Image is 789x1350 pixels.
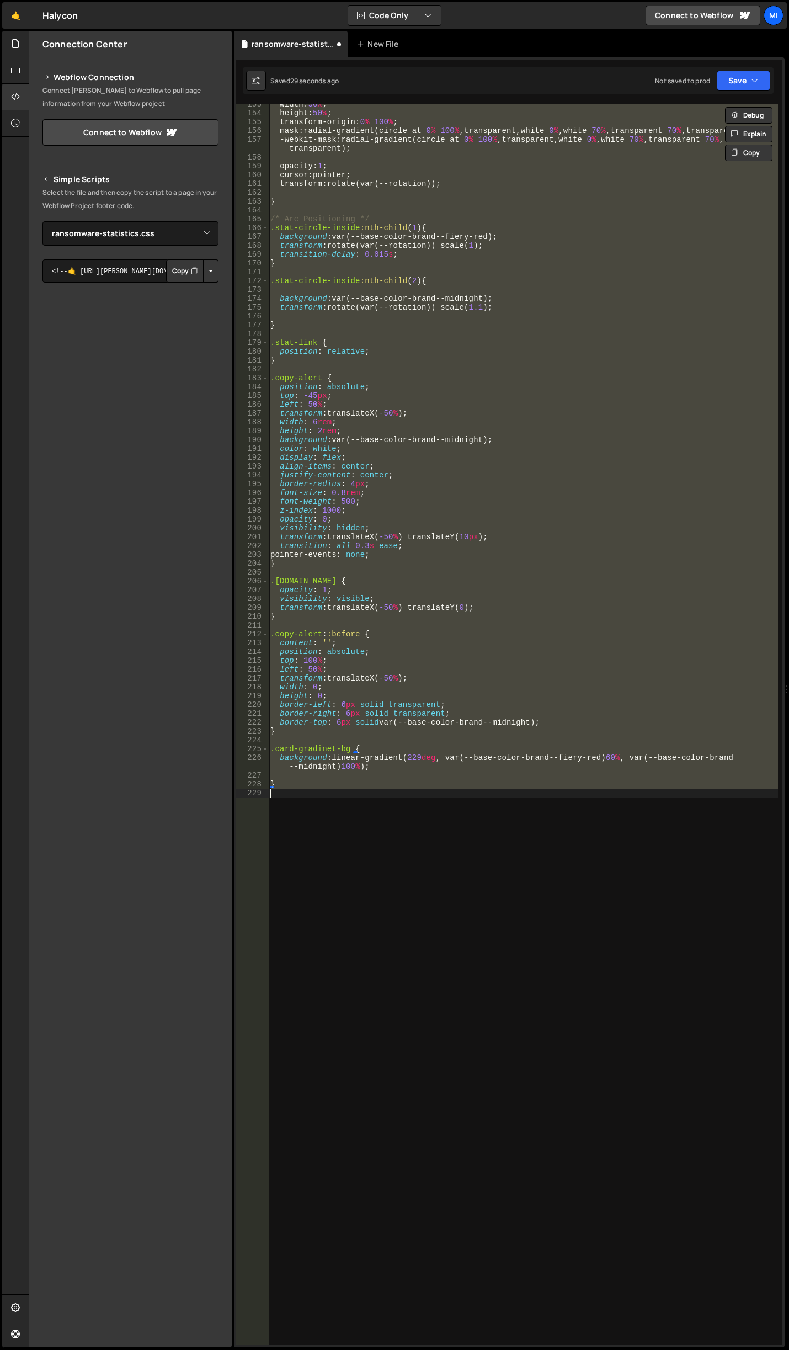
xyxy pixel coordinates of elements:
[236,277,269,285] div: 172
[236,365,269,374] div: 182
[236,665,269,674] div: 216
[236,515,269,524] div: 199
[236,118,269,126] div: 155
[236,789,269,798] div: 229
[236,700,269,709] div: 220
[236,550,269,559] div: 203
[236,418,269,427] div: 188
[236,250,269,259] div: 169
[236,427,269,435] div: 189
[236,294,269,303] div: 174
[725,107,772,124] button: Debug
[764,6,783,25] a: Mi
[236,206,269,215] div: 164
[236,268,269,277] div: 171
[236,109,269,118] div: 154
[236,321,269,329] div: 177
[236,400,269,409] div: 186
[236,727,269,736] div: 223
[42,9,78,22] div: Halycon
[236,382,269,391] div: 184
[236,462,269,471] div: 193
[236,577,269,586] div: 206
[236,435,269,444] div: 190
[236,179,269,188] div: 161
[236,285,269,294] div: 173
[236,533,269,541] div: 201
[236,391,269,400] div: 185
[655,76,710,86] div: Not saved to prod
[236,639,269,647] div: 213
[236,347,269,356] div: 180
[252,39,334,50] div: ransomware-statistics.css
[236,559,269,568] div: 204
[236,736,269,745] div: 224
[236,524,269,533] div: 200
[236,100,269,109] div: 153
[236,497,269,506] div: 197
[236,197,269,206] div: 163
[236,409,269,418] div: 187
[236,153,269,162] div: 158
[236,612,269,621] div: 210
[236,692,269,700] div: 219
[236,312,269,321] div: 176
[42,407,220,507] iframe: YouTube video player
[290,76,339,86] div: 29 seconds ago
[236,603,269,612] div: 209
[236,586,269,594] div: 207
[236,259,269,268] div: 170
[236,753,269,771] div: 226
[42,119,218,146] a: Connect to Webflow
[236,745,269,753] div: 225
[236,674,269,683] div: 217
[236,338,269,347] div: 179
[236,683,269,692] div: 218
[236,453,269,462] div: 192
[348,6,441,25] button: Code Only
[236,241,269,250] div: 168
[236,162,269,171] div: 159
[236,232,269,241] div: 167
[236,480,269,488] div: 195
[2,2,29,29] a: 🤙
[42,71,218,84] h2: Webflow Connection
[236,541,269,550] div: 202
[236,488,269,497] div: 196
[42,186,218,212] p: Select the file and then copy the script to a page in your Webflow Project footer code.
[42,301,220,400] iframe: YouTube video player
[236,621,269,630] div: 211
[270,76,339,86] div: Saved
[236,630,269,639] div: 212
[236,771,269,780] div: 227
[236,171,269,179] div: 160
[236,506,269,515] div: 198
[236,356,269,365] div: 181
[42,84,218,110] p: Connect [PERSON_NAME] to Webflow to pull page information from your Webflow project
[236,780,269,789] div: 228
[236,374,269,382] div: 183
[717,71,770,91] button: Save
[166,259,218,283] div: Button group with nested dropdown
[236,568,269,577] div: 205
[236,656,269,665] div: 215
[646,6,760,25] a: Connect to Webflow
[42,38,127,50] h2: Connection Center
[236,188,269,197] div: 162
[236,329,269,338] div: 178
[42,173,218,186] h2: Simple Scripts
[236,215,269,224] div: 165
[166,259,204,283] button: Copy
[236,471,269,480] div: 194
[725,145,772,161] button: Copy
[236,126,269,135] div: 156
[236,224,269,232] div: 166
[725,126,772,142] button: Explain
[236,135,269,153] div: 157
[236,444,269,453] div: 191
[236,594,269,603] div: 208
[42,259,218,283] textarea: <!--🤙 [URL][PERSON_NAME][DOMAIN_NAME]> <script>document.addEventListener("DOMContentLoaded", func...
[236,647,269,656] div: 214
[236,303,269,312] div: 175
